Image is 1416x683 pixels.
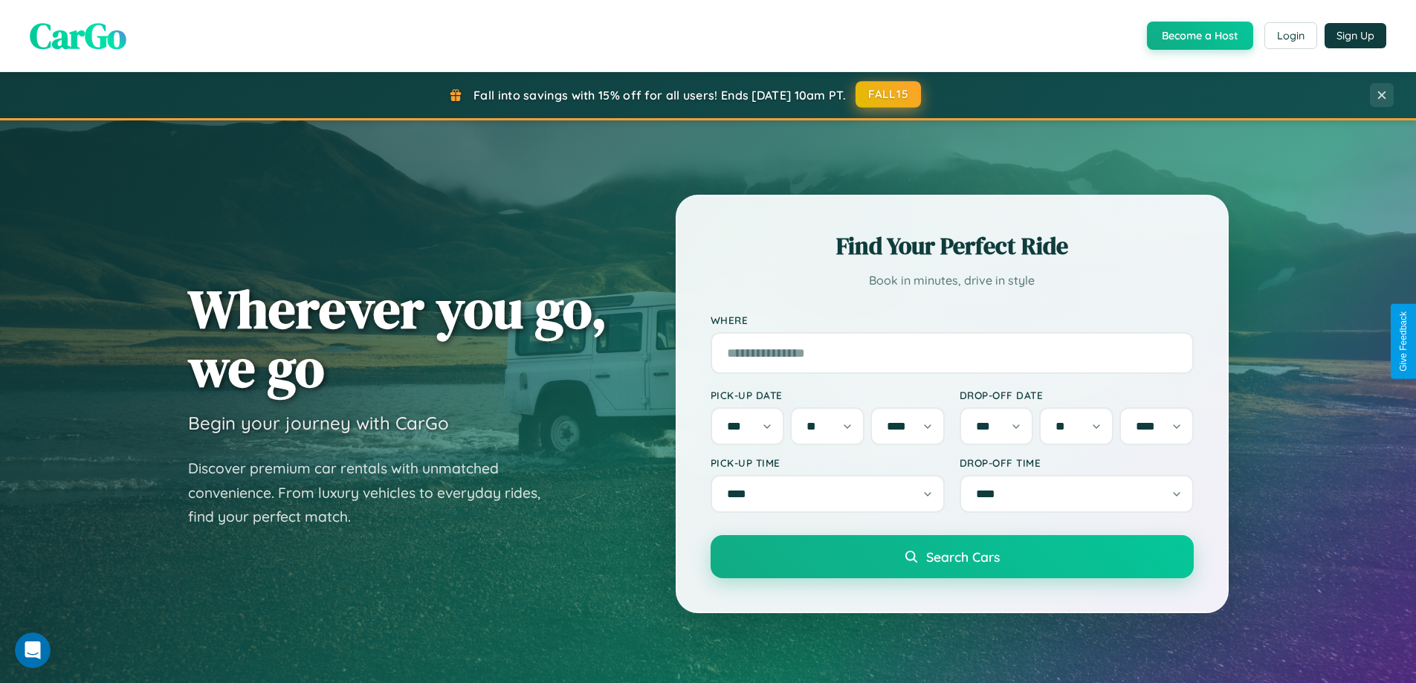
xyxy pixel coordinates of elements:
span: CarGo [30,11,126,60]
div: Give Feedback [1398,311,1409,372]
span: Search Cars [926,548,1000,565]
iframe: Intercom live chat [15,632,51,668]
p: Discover premium car rentals with unmatched convenience. From luxury vehicles to everyday rides, ... [188,456,560,529]
label: Pick-up Date [711,389,945,401]
label: Pick-up Time [711,456,945,469]
h3: Begin your journey with CarGo [188,412,449,434]
button: Login [1264,22,1317,49]
h2: Find Your Perfect Ride [711,230,1194,262]
label: Drop-off Time [960,456,1194,469]
span: Fall into savings with 15% off for all users! Ends [DATE] 10am PT. [473,88,846,103]
button: Become a Host [1147,22,1253,50]
h1: Wherever you go, we go [188,279,607,397]
button: Sign Up [1325,23,1386,48]
button: Search Cars [711,535,1194,578]
label: Drop-off Date [960,389,1194,401]
label: Where [711,314,1194,326]
p: Book in minutes, drive in style [711,270,1194,291]
button: FALL15 [856,81,921,108]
